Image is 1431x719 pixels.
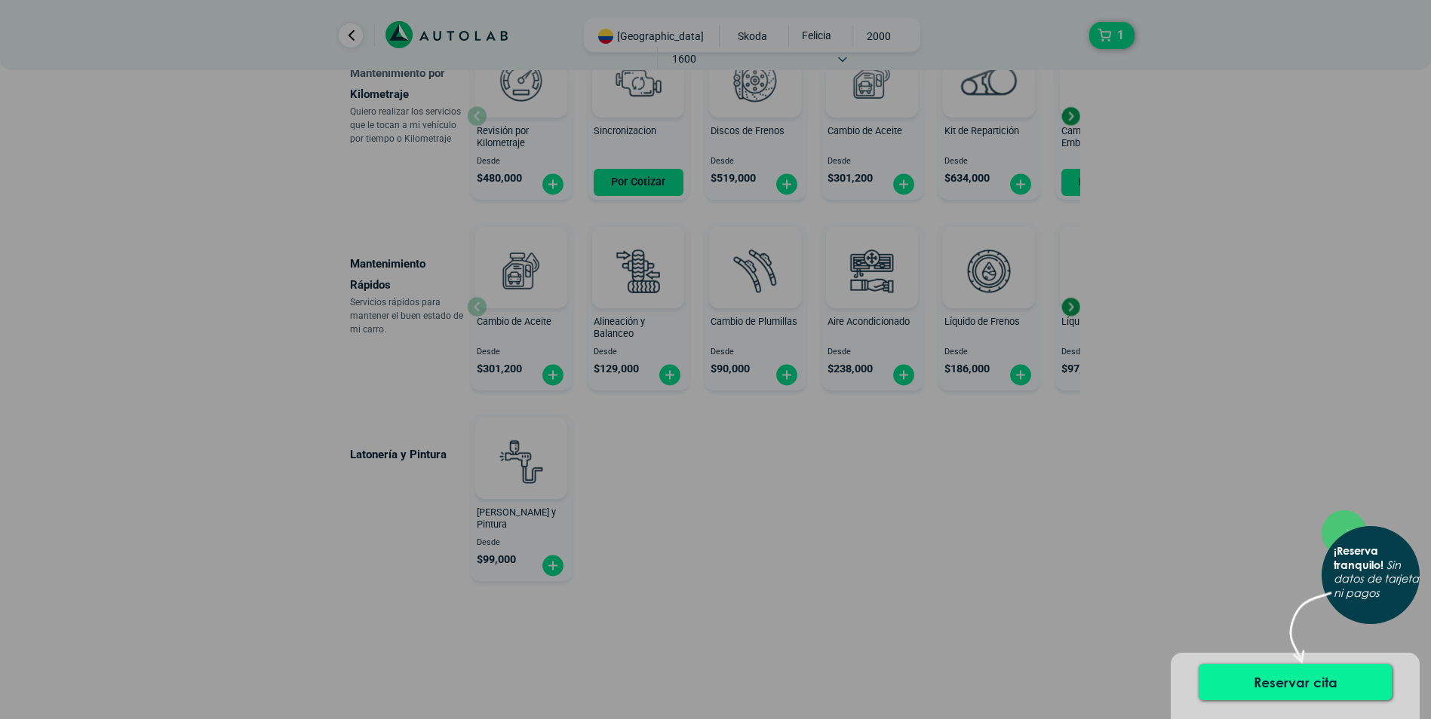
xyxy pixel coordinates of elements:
span: × [1346,521,1356,542]
i: Sin datos de tarjeta ni pagos [1334,558,1419,600]
button: Reservar cita [1199,664,1392,700]
button: Close [1334,510,1368,552]
b: ¡Reserva tranquilo! [1334,544,1383,571]
img: flecha.png [1289,591,1332,676]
